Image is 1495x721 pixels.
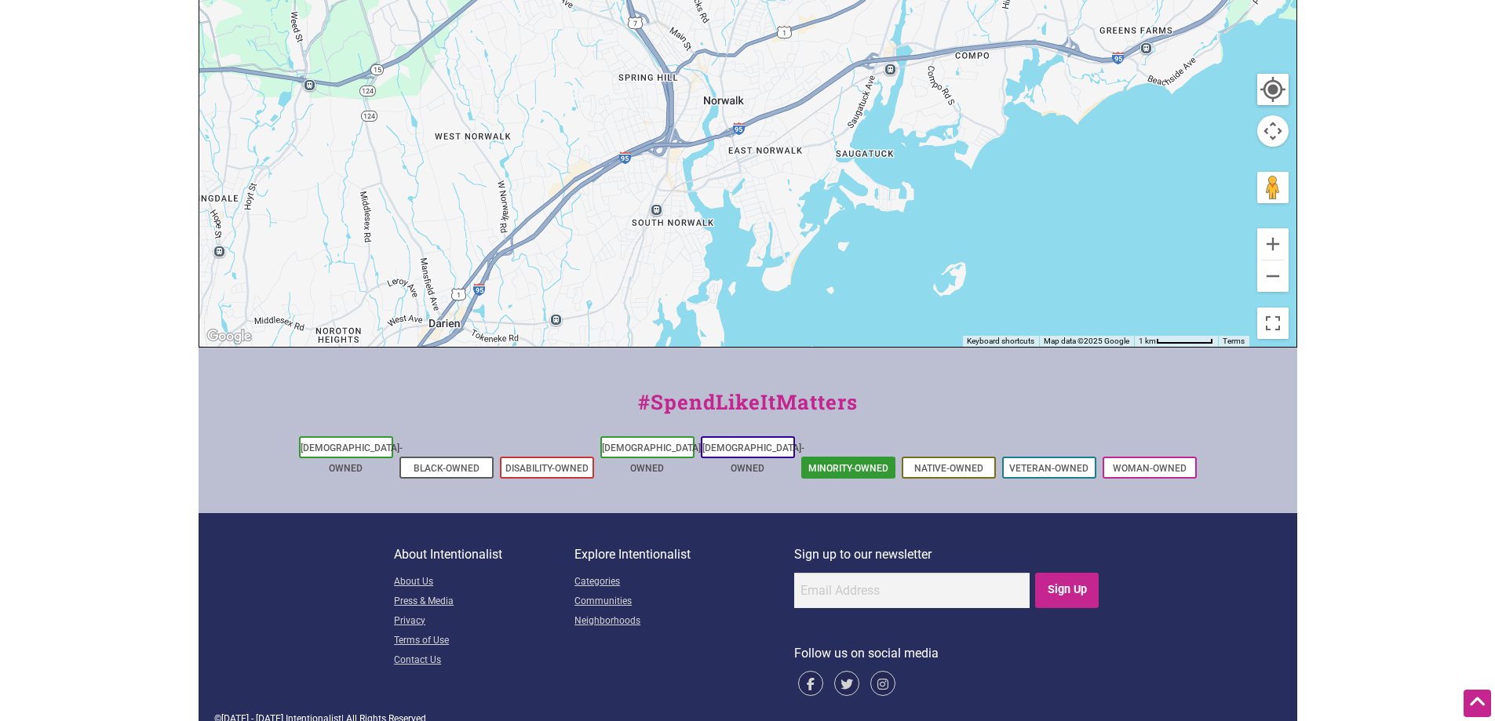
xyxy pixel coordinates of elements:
[1113,463,1187,474] a: Woman-Owned
[394,573,574,592] a: About Us
[1257,74,1289,105] button: Your Location
[794,643,1101,664] p: Follow us on social media
[203,326,255,347] img: Google
[1134,336,1218,347] button: Map Scale: 1 km per 69 pixels
[794,544,1101,565] p: Sign up to our newsletter
[914,463,983,474] a: Native-Owned
[203,326,255,347] a: Open this area in Google Maps (opens a new window)
[1464,690,1491,717] div: Scroll Back to Top
[574,573,794,592] a: Categories
[574,544,794,565] p: Explore Intentionalist
[1257,172,1289,203] button: Drag Pegman onto the map to open Street View
[301,442,403,474] a: [DEMOGRAPHIC_DATA]-Owned
[967,336,1034,347] button: Keyboard shortcuts
[1256,306,1290,340] button: Toggle fullscreen view
[794,573,1030,608] input: Email Address
[1257,228,1289,260] button: Zoom in
[1009,463,1088,474] a: Veteran-Owned
[394,592,574,612] a: Press & Media
[574,592,794,612] a: Communities
[394,651,574,671] a: Contact Us
[394,612,574,632] a: Privacy
[1223,337,1245,345] a: Terms (opens in new tab)
[199,387,1297,433] div: #SpendLikeItMatters
[808,463,888,474] a: Minority-Owned
[1035,573,1099,608] input: Sign Up
[574,612,794,632] a: Neighborhoods
[1044,337,1129,345] span: Map data ©2025 Google
[505,463,589,474] a: Disability-Owned
[394,544,574,565] p: About Intentionalist
[414,463,479,474] a: Black-Owned
[1257,115,1289,147] button: Map camera controls
[394,632,574,651] a: Terms of Use
[1257,260,1289,292] button: Zoom out
[702,442,804,474] a: [DEMOGRAPHIC_DATA]-Owned
[602,442,704,474] a: [DEMOGRAPHIC_DATA]-Owned
[1139,337,1156,345] span: 1 km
